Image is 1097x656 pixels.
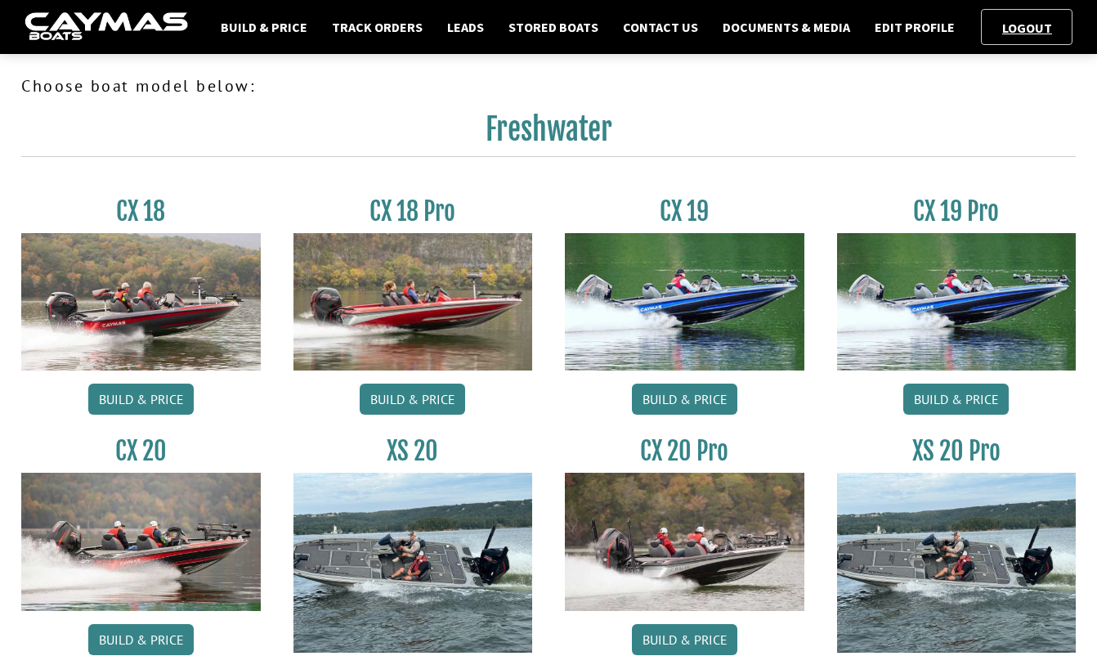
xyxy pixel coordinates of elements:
a: Build & Price [632,624,737,655]
a: Stored Boats [500,16,607,38]
h3: XS 20 Pro [837,436,1077,466]
a: Edit Profile [866,16,963,38]
img: CX-18SS_thumbnail.jpg [293,233,533,371]
img: XS_20_resized.jpg [837,473,1077,652]
img: CX-20Pro_thumbnail.jpg [565,473,804,610]
a: Logout [994,20,1060,36]
a: Build & Price [903,384,1009,415]
a: Contact Us [615,16,706,38]
img: CX-20_thumbnail.jpg [21,473,261,610]
h3: CX 18 Pro [293,196,533,227]
p: Choose boat model below: [21,74,1076,98]
img: caymas-dealer-connect-2ed40d3bc7270c1d8d7ffb4b79bf05adc795679939227970def78ec6f6c03838.gif [25,12,188,43]
img: XS_20_resized.jpg [293,473,533,652]
h3: XS 20 [293,436,533,466]
h3: CX 18 [21,196,261,227]
h3: CX 19 [565,196,804,227]
img: CX19_thumbnail.jpg [565,233,804,371]
img: CX19_thumbnail.jpg [837,233,1077,371]
a: Build & Price [632,384,737,415]
a: Build & Price [88,624,194,655]
a: Leads [439,16,492,38]
a: Build & Price [213,16,316,38]
a: Documents & Media [714,16,858,38]
h3: CX 20 [21,436,261,466]
img: CX-18S_thumbnail.jpg [21,233,261,371]
h3: CX 20 Pro [565,436,804,466]
a: Build & Price [88,384,194,415]
a: Build & Price [360,384,465,415]
h2: Freshwater [21,111,1076,157]
h3: CX 19 Pro [837,196,1077,227]
a: Track Orders [324,16,431,38]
